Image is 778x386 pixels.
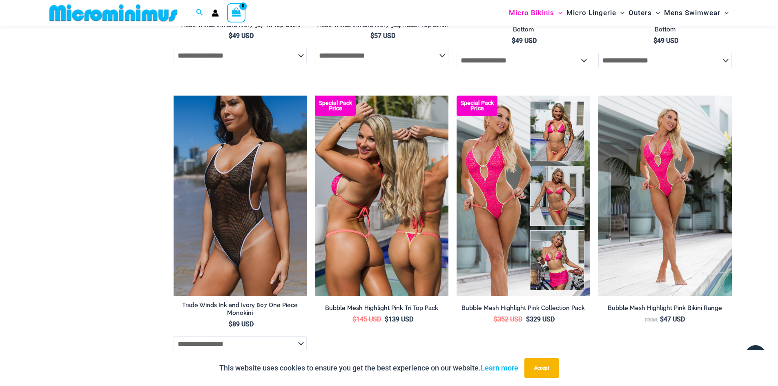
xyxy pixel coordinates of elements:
b: Special Pack Price [457,100,497,111]
a: Search icon link [196,8,203,18]
span: Micro Bikinis [509,2,554,23]
span: Menu Toggle [652,2,660,23]
a: Bubble Mesh Highlight Pink Collection Pack [457,304,590,315]
h2: Bubble Mesh Highlight Pink Collection Pack [457,304,590,312]
bdi: 49 USD [653,37,678,45]
span: $ [229,32,232,40]
a: Account icon link [212,9,219,17]
bdi: 139 USD [385,315,413,323]
span: $ [494,315,497,323]
h2: Bubble Mesh Highlight Pink Bikini Range [598,304,732,312]
span: Mens Swimwear [664,2,720,23]
bdi: 57 USD [370,32,395,40]
h2: Trade Winds Ink and Ivory 453 Micro Bikini Bottom [598,18,732,33]
span: $ [385,315,388,323]
a: Collection Pack F Collection Pack BCollection Pack B [457,96,590,296]
a: Bubble Mesh Highlight Pink Bikini Range [598,304,732,315]
bdi: 145 USD [352,315,381,323]
a: Bubble Mesh Highlight Pink Tri Top Pack [315,304,448,315]
b: Special Pack Price [315,100,356,111]
a: Micro BikinisMenu ToggleMenu Toggle [507,2,564,23]
a: OutersMenu ToggleMenu Toggle [626,2,662,23]
a: Trade Winds Ink and Ivory 317 Tri Top Bikini [174,21,307,32]
span: $ [526,315,530,323]
span: Outers [629,2,652,23]
bdi: 329 USD [526,315,555,323]
img: Bubble Mesh Highlight Pink 819 One Piece 01 [598,96,732,296]
a: Trade Winds Ink and Ivory 453 Micro Bikini Bottom [598,18,732,37]
p: This website uses cookies to ensure you get the best experience on our website. [219,362,518,374]
a: Trade Winds Ink and Ivory 807 One Piece Monokini [174,301,307,320]
span: $ [352,315,356,323]
h2: Bubble Mesh Highlight Pink Tri Top Pack [315,304,448,312]
img: Tri Top Pack B [315,96,448,296]
h2: Trade Winds Ink and Ivory 469 Thong Bikini Bottom [457,18,590,33]
a: View Shopping Cart, empty [227,3,246,22]
span: $ [370,32,374,40]
a: Learn more [481,364,518,372]
span: $ [653,37,657,45]
span: $ [660,315,664,323]
a: Tradewinds Ink and Ivory 807 One Piece 03Tradewinds Ink and Ivory 807 One Piece 04Tradewinds Ink ... [174,96,307,296]
a: Micro LingerieMenu ToggleMenu Toggle [564,2,626,23]
span: Menu Toggle [616,2,624,23]
span: Micro Lingerie [566,2,616,23]
bdi: 47 USD [660,315,685,323]
bdi: 49 USD [512,37,537,45]
nav: Site Navigation [506,1,732,25]
img: Collection Pack F [457,96,590,296]
bdi: 49 USD [229,32,254,40]
img: Tradewinds Ink and Ivory 807 One Piece 03 [174,96,307,296]
span: $ [512,37,515,45]
button: Accept [524,358,559,378]
h2: Trade Winds Ink and Ivory 807 One Piece Monokini [174,301,307,317]
a: Trade Winds Ink and Ivory 469 Thong Bikini Bottom [457,18,590,37]
span: Menu Toggle [554,2,562,23]
a: Bubble Mesh Highlight Pink 819 One Piece 01Bubble Mesh Highlight Pink 819 One Piece 03Bubble Mesh... [598,96,732,296]
span: From: [645,317,658,323]
img: MM SHOP LOGO FLAT [46,4,181,22]
span: $ [229,320,232,328]
bdi: 352 USD [494,315,522,323]
a: Mens SwimwearMenu ToggleMenu Toggle [662,2,731,23]
a: Tri Top Pack F Tri Top Pack BTri Top Pack B [315,96,448,296]
a: Trade Winds Ink and Ivory 384 Halter Top Bikini [315,21,448,32]
span: Menu Toggle [720,2,729,23]
bdi: 89 USD [229,320,254,328]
